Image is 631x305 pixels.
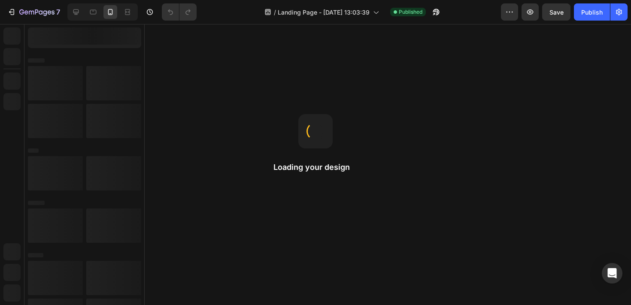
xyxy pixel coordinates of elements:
button: 7 [3,3,64,21]
div: Open Intercom Messenger [602,263,622,284]
span: Published [399,8,422,16]
div: Undo/Redo [162,3,197,21]
span: Landing Page - [DATE] 13:03:39 [278,8,370,17]
div: Publish [581,8,603,17]
span: Save [549,9,564,16]
p: 7 [56,7,60,17]
span: / [274,8,276,17]
button: Save [542,3,570,21]
button: Publish [574,3,610,21]
h2: Loading your design [273,162,358,172]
